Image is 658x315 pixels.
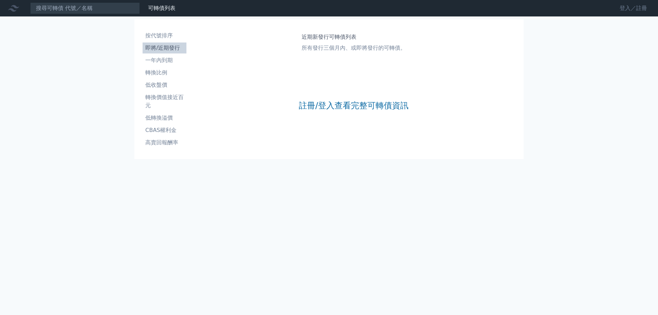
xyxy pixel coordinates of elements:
[143,43,186,53] a: 即將/近期發行
[143,114,186,122] li: 低轉換溢價
[143,112,186,123] a: 低轉換溢價
[143,137,186,148] a: 高賣回報酬率
[299,100,409,111] a: 註冊/登入查看完整可轉債資訊
[614,3,653,14] a: 登入／註冊
[143,125,186,136] a: CBAS權利金
[143,30,186,41] a: 按代號排序
[143,138,186,147] li: 高賣回報酬率
[143,93,186,110] li: 轉換價值接近百元
[143,80,186,90] a: 低收盤價
[143,92,186,111] a: 轉換價值接近百元
[143,67,186,78] a: 轉換比例
[302,44,406,52] p: 所有發行三個月內、或即將發行的可轉債。
[143,56,186,64] li: 一年內到期
[143,32,186,40] li: 按代號排序
[302,33,406,41] h1: 近期新發行可轉債列表
[143,81,186,89] li: 低收盤價
[30,2,140,14] input: 搜尋可轉債 代號／名稱
[143,44,186,52] li: 即將/近期發行
[143,55,186,66] a: 一年內到期
[148,5,175,11] a: 可轉債列表
[143,126,186,134] li: CBAS權利金
[143,69,186,77] li: 轉換比例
